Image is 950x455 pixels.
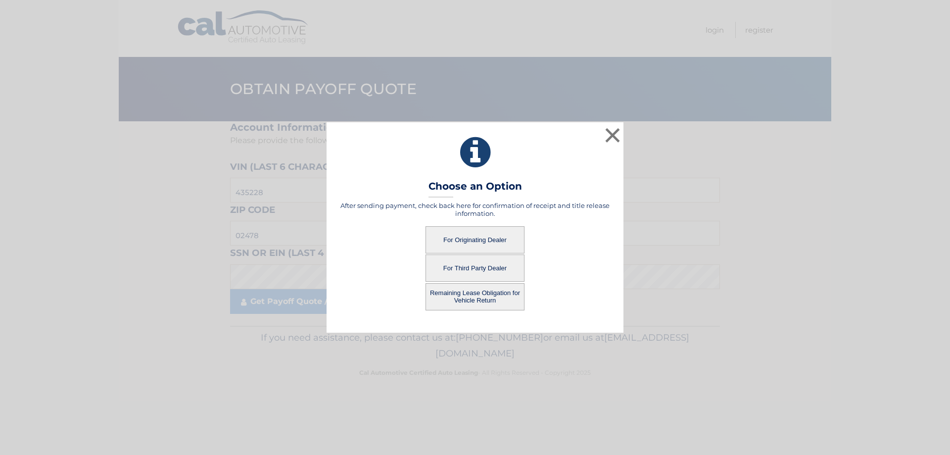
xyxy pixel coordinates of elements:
h5: After sending payment, check back here for confirmation of receipt and title release information. [339,202,611,217]
button: For Originating Dealer [426,226,524,253]
h3: Choose an Option [428,180,522,198]
button: Remaining Lease Obligation for Vehicle Return [426,283,524,310]
button: × [603,125,622,145]
button: For Third Party Dealer [426,254,524,282]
